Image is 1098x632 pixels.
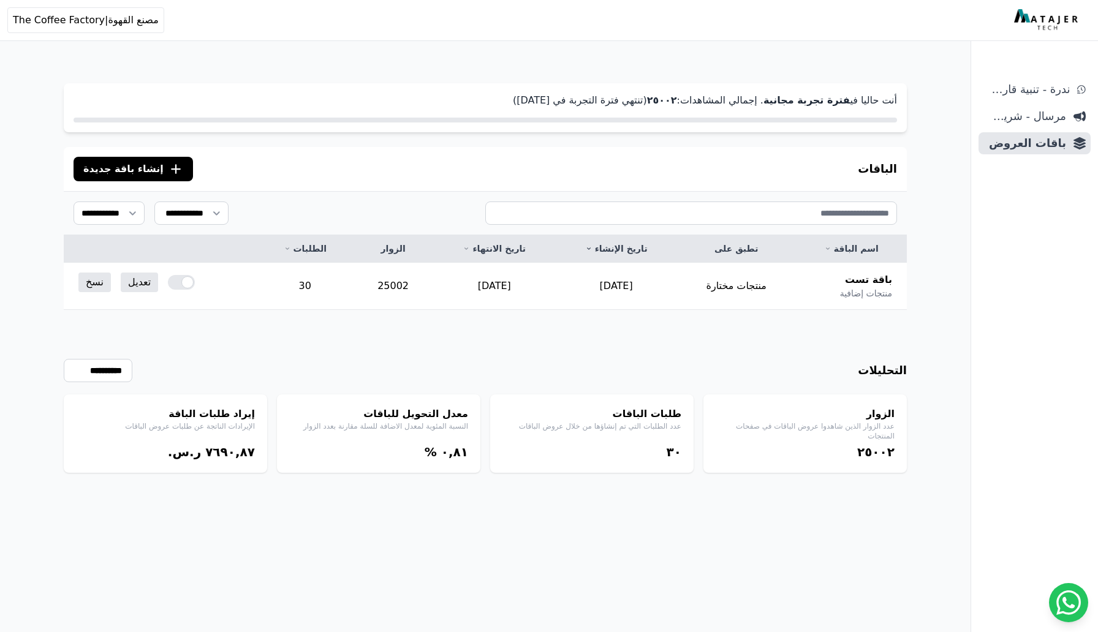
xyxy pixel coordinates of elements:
[983,81,1070,98] span: ندرة - تنبية قارب علي النفاذ
[13,13,159,28] span: مصنع القهوة|The Coffee Factory
[677,235,796,263] th: تطبق على
[74,157,193,181] button: إنشاء باقة جديدة
[555,263,676,310] td: [DATE]
[83,162,164,176] span: إنشاء باقة جديدة
[425,445,437,459] span: %
[763,94,850,106] strong: فترة تجربة مجانية
[289,421,468,431] p: النسبة المئوية لمعدل الاضافة للسلة مقارنة بعدد الزوار
[845,273,892,287] span: باقة تست
[205,445,255,459] bdi: ٧٦٩۰,٨٧
[121,273,158,292] a: تعديل
[677,263,796,310] td: منتجات مختارة
[502,443,681,461] div: ۳۰
[7,7,164,33] button: مصنع القهوة|The Coffee Factory
[858,160,897,178] h3: الباقات
[570,243,662,255] a: تاريخ الإنشاء
[78,273,111,292] a: نسخ
[448,243,540,255] a: تاريخ الانتهاء
[441,445,468,459] bdi: ۰,٨١
[716,421,895,441] p: عدد الزوار الذين شاهدوا عروض الباقات في صفحات المنتجات
[433,263,555,310] td: [DATE]
[647,94,677,106] strong: ٢٥۰۰٢
[858,362,907,379] h3: التحليلات
[353,235,433,263] th: الزوار
[76,421,255,431] p: الإيرادات الناتجة عن طلبات عروض الباقات
[716,443,895,461] div: ٢٥۰۰٢
[983,108,1066,125] span: مرسال - شريط دعاية
[74,93,897,108] p: أنت حاليا في . إجمالي المشاهدات: (تنتهي فترة التجربة في [DATE])
[271,243,338,255] a: الطلبات
[353,263,433,310] td: 25002
[502,421,681,431] p: عدد الطلبات التي تم إنشاؤها من خلال عروض الباقات
[257,263,353,310] td: 30
[983,135,1066,152] span: باقات العروض
[76,407,255,421] h4: إيراد طلبات الباقة
[1014,9,1081,31] img: MatajerTech Logo
[811,243,892,255] a: اسم الباقة
[168,445,201,459] span: ر.س.
[289,407,468,421] h4: معدل التحويل للباقات
[840,287,892,299] span: منتجات إضافية
[502,407,681,421] h4: طلبات الباقات
[716,407,895,421] h4: الزوار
